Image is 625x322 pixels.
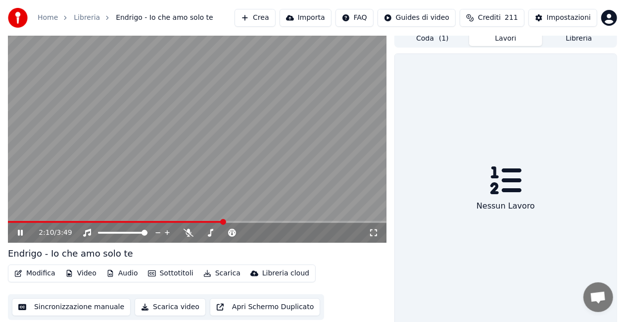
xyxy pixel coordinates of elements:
[336,9,374,27] button: FAQ
[74,13,100,23] a: Libreria
[144,267,197,280] button: Sottotitoli
[469,32,542,46] button: Lavori
[529,9,597,27] button: Impostazioni
[439,34,449,44] span: ( 1 )
[583,282,613,312] div: Aprire la chat
[56,228,72,238] span: 3:49
[61,267,100,280] button: Video
[199,267,244,280] button: Scarica
[8,247,133,261] div: Endrigo - Io che amo solo te
[280,9,332,27] button: Importa
[210,298,320,316] button: Apri Schermo Duplicato
[505,13,518,23] span: 211
[262,268,309,278] div: Libreria cloud
[116,13,213,23] span: Endrigo - Io che amo solo te
[473,196,539,216] div: Nessun Lavoro
[39,228,54,238] span: 2:10
[38,13,213,23] nav: breadcrumb
[478,13,501,23] span: Crediti
[235,9,275,27] button: Crea
[102,267,142,280] button: Audio
[396,32,469,46] button: Coda
[39,228,62,238] div: /
[547,13,591,23] div: Impostazioni
[460,9,525,27] button: Crediti211
[12,298,131,316] button: Sincronizzazione manuale
[135,298,206,316] button: Scarica video
[542,32,616,46] button: Libreria
[378,9,456,27] button: Guides di video
[38,13,58,23] a: Home
[10,267,59,280] button: Modifica
[8,8,28,28] img: youka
